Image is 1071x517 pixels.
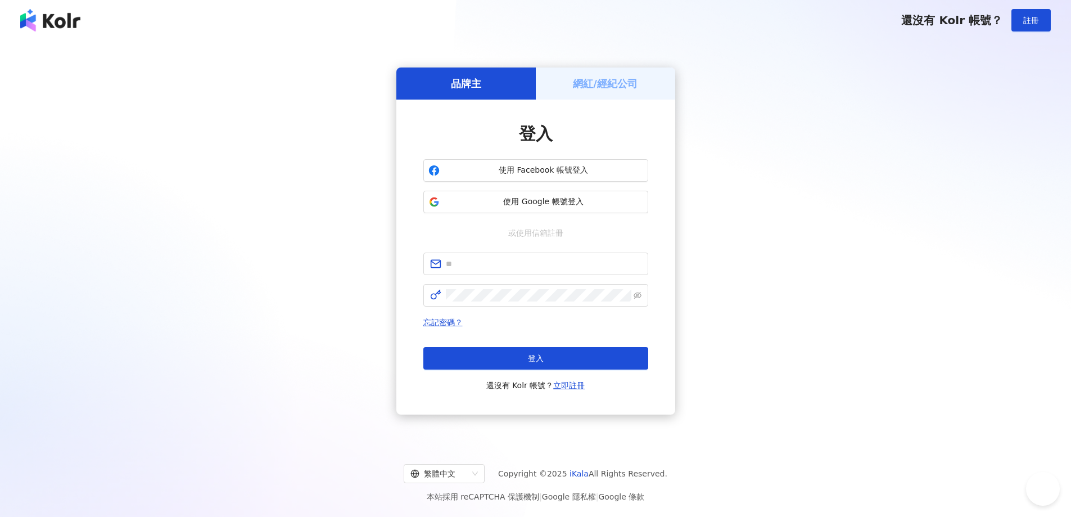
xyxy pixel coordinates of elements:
[598,492,644,501] a: Google 條款
[20,9,80,32] img: logo
[519,124,553,143] span: 登入
[634,291,641,299] span: eye-invisible
[410,465,468,483] div: 繁體中文
[901,14,1002,27] span: 還沒有 Kolr 帳號？
[444,165,643,176] span: 使用 Facebook 帳號登入
[570,469,589,478] a: iKala
[553,381,585,390] a: 立即註冊
[542,492,596,501] a: Google 隱私權
[423,318,463,327] a: 忘記密碼？
[1023,16,1039,25] span: 註冊
[596,492,599,501] span: |
[423,159,648,182] button: 使用 Facebook 帳號登入
[486,379,585,392] span: 還沒有 Kolr 帳號？
[423,347,648,370] button: 登入
[528,354,544,363] span: 登入
[1026,472,1060,506] iframe: Help Scout Beacon - Open
[451,77,481,91] h5: 品牌主
[498,467,667,480] span: Copyright © 2025 All Rights Reserved.
[1011,9,1051,32] button: 註冊
[444,196,643,208] span: 使用 Google 帳號登入
[500,227,571,239] span: 或使用信箱註冊
[423,191,648,213] button: 使用 Google 帳號登入
[573,77,638,91] h5: 網紅/經紀公司
[427,490,644,503] span: 本站採用 reCAPTCHA 保護機制
[539,492,542,501] span: |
